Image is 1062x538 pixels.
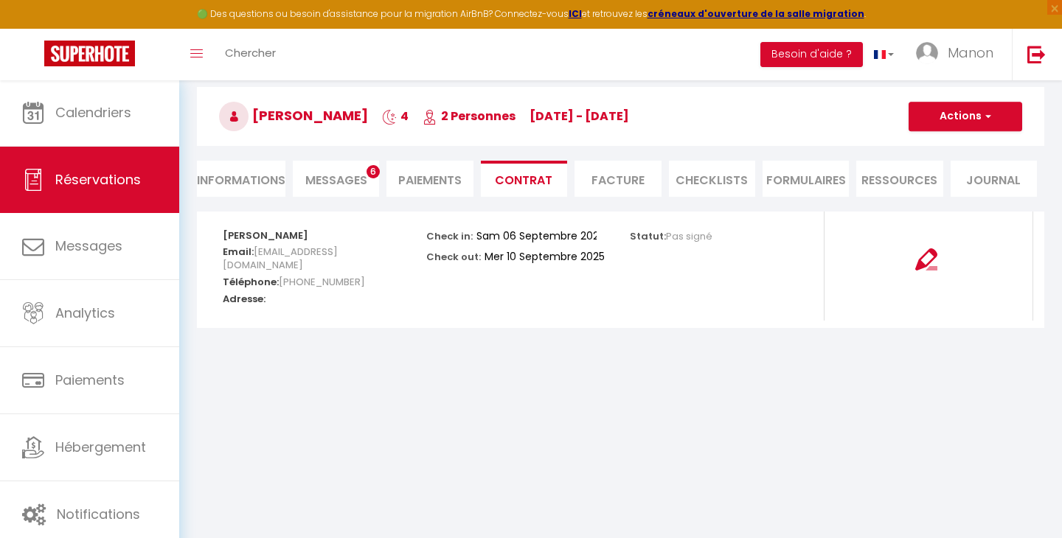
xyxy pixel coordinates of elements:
li: Paiements [386,161,473,197]
span: [DATE] - [DATE] [530,108,629,125]
img: logout [1027,45,1046,63]
li: Informations [197,161,285,197]
li: CHECKLISTS [669,161,755,197]
a: créneaux d'ouverture de la salle migration [648,7,864,20]
strong: [PERSON_NAME] [223,228,308,242]
span: Réservations [55,170,141,189]
span: Messages [55,237,122,255]
span: Calendriers [55,103,131,122]
span: Analytics [55,304,115,322]
button: Ouvrir le widget de chat LiveChat [12,6,56,50]
li: Journal [951,161,1037,197]
a: ICI [569,7,582,20]
img: Super Booking [44,41,135,66]
img: signing-contract [915,248,937,270]
p: Statut: [630,226,712,243]
li: Ressources [856,161,943,197]
li: Facture [575,161,661,197]
strong: Email: [223,245,254,259]
li: FORMULAIRES [763,161,849,197]
span: Messages [305,172,367,189]
p: Check in: [426,226,473,243]
a: ... Manon [905,29,1012,80]
span: Pas signé [666,229,712,243]
span: Chercher [225,45,276,60]
button: Actions [909,102,1022,131]
span: Notifications [57,505,140,523]
a: Chercher [214,29,287,80]
strong: Adresse: [223,292,265,306]
span: Paiements [55,371,125,389]
span: 4 [382,108,409,125]
strong: Téléphone: [223,275,279,289]
span: [PERSON_NAME] [219,106,368,125]
span: Manon [948,43,993,62]
span: 6 [367,165,380,178]
p: Check out: [426,247,481,264]
img: ... [916,42,938,64]
span: 2 Personnes [423,108,516,125]
span: [PHONE_NUMBER] [279,271,365,293]
li: Contrat [481,161,567,197]
span: Hébergement [55,438,146,456]
span: [EMAIL_ADDRESS][DOMAIN_NAME] [223,241,338,276]
button: Besoin d'aide ? [760,42,863,67]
